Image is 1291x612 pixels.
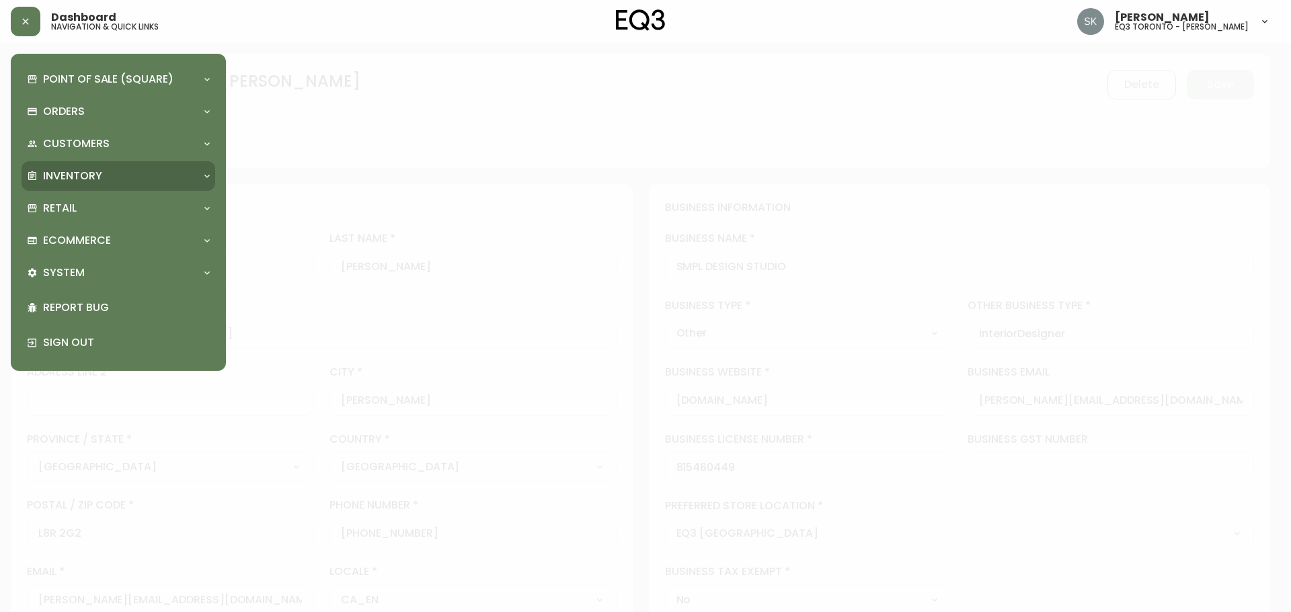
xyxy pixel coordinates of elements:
[43,335,210,350] p: Sign Out
[51,23,159,31] h5: navigation & quick links
[22,97,215,126] div: Orders
[22,226,215,255] div: Ecommerce
[616,9,666,31] img: logo
[43,201,77,216] p: Retail
[22,64,215,94] div: Point of Sale (Square)
[22,193,215,223] div: Retail
[1115,12,1210,23] span: [PERSON_NAME]
[1115,23,1249,31] h5: eq3 toronto - [PERSON_NAME]
[43,104,85,119] p: Orders
[43,233,111,248] p: Ecommerce
[51,12,116,23] span: Dashboard
[22,258,215,288] div: System
[43,136,110,151] p: Customers
[43,265,85,280] p: System
[22,161,215,191] div: Inventory
[22,325,215,360] div: Sign Out
[22,129,215,159] div: Customers
[43,169,102,183] p: Inventory
[43,300,210,315] p: Report Bug
[22,290,215,325] div: Report Bug
[43,72,173,87] p: Point of Sale (Square)
[1077,8,1104,35] img: 2f4b246f1aa1d14c63ff9b0999072a8a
